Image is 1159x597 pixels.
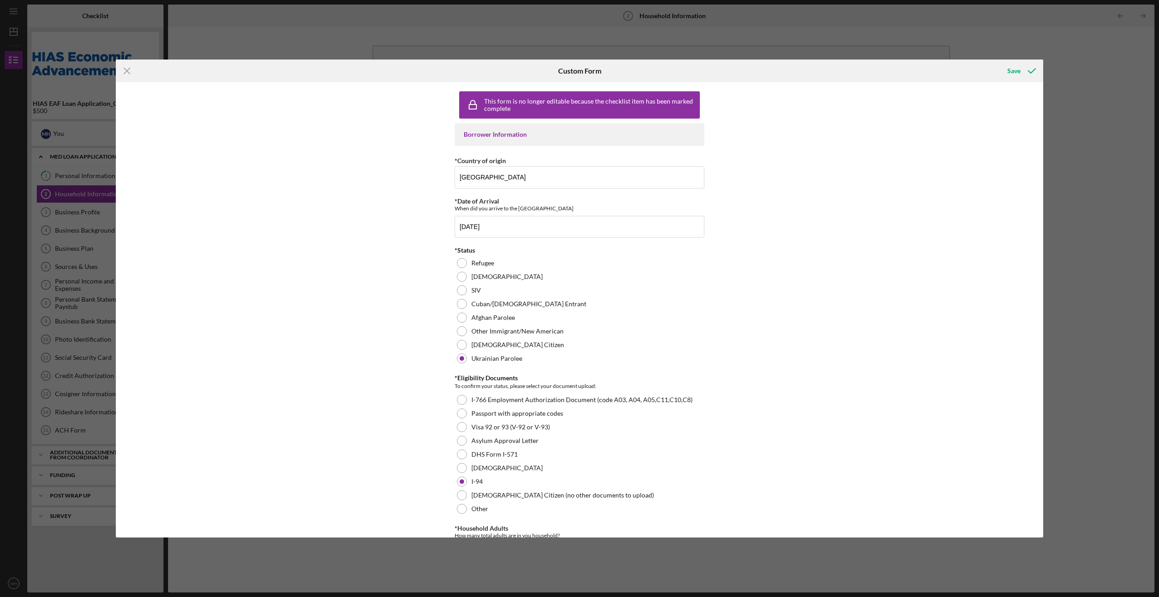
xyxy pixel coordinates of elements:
label: I-94 [471,478,483,485]
label: Other [471,505,488,512]
div: Save [1007,62,1020,80]
label: Cuban/[DEMOGRAPHIC_DATA] Entrant [471,300,586,308]
label: Refugee [471,259,494,267]
label: SIV [471,287,481,294]
div: Borrower Information [464,131,695,138]
label: DHS Form I-571 [471,451,518,458]
label: Asylum Approval Letter [471,437,539,444]
label: *Date of Arrival [455,197,499,205]
label: Ukrainian Parolee [471,355,522,362]
label: Visa 92 or 93 (V-92 or V-93) [471,423,550,431]
div: *Eligibility Documents [455,374,704,382]
label: [DEMOGRAPHIC_DATA] [471,273,543,280]
label: I-766 Employment Authorization Document (code A03, A04, A05,C11,C10,C8) [471,396,693,403]
div: *Status [455,247,704,254]
label: Other Immigrant/New American [471,328,564,335]
label: Afghan Parolee [471,314,515,321]
label: Passport with appropriate codes [471,410,563,417]
label: [DEMOGRAPHIC_DATA] [471,464,543,472]
div: When did you arrive to the [GEOGRAPHIC_DATA] [455,205,704,212]
label: *Country of origin [455,157,506,164]
h6: Custom Form [558,67,601,75]
button: Save [998,62,1043,80]
div: To confirm your status, please select your document upload: [455,382,704,391]
label: [DEMOGRAPHIC_DATA] Citizen (no other documents to upload) [471,492,654,499]
div: This form is no longer editable because the checklist item has been marked complete [484,98,698,112]
label: [DEMOGRAPHIC_DATA] Citizen [471,341,564,348]
label: *Household Adults [455,524,508,532]
div: How many total adults are in you household? [455,532,704,539]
